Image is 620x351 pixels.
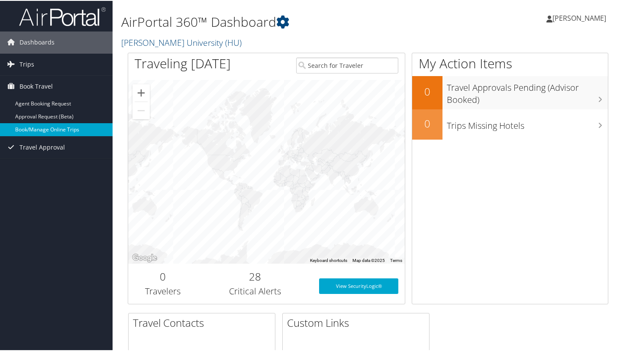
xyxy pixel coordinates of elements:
h3: Critical Alerts [204,284,306,297]
span: Dashboards [19,31,55,52]
span: [PERSON_NAME] [552,13,606,22]
button: Keyboard shortcuts [310,257,347,263]
a: 0Travel Approvals Pending (Advisor Booked) [412,75,608,108]
a: Open this area in Google Maps (opens a new window) [130,252,159,263]
span: Map data ©2025 [352,257,385,262]
h2: 0 [135,268,191,283]
h3: Travelers [135,284,191,297]
h3: Trips Missing Hotels [447,115,608,131]
a: View SecurityLogic® [319,278,398,293]
a: [PERSON_NAME] University (HU) [121,36,244,48]
button: Zoom out [132,101,150,118]
input: Search for Traveler [296,57,398,73]
h3: Travel Approvals Pending (Advisor Booked) [447,77,608,105]
h2: 0 [412,115,442,130]
h2: 0 [412,83,442,98]
span: Travel Approval [19,136,65,157]
h2: 28 [204,268,306,283]
h2: Travel Contacts [133,315,275,329]
button: Zoom in [132,83,150,101]
a: 0Trips Missing Hotels [412,108,608,139]
img: airportal-logo.png [19,6,106,26]
h1: AirPortal 360™ Dashboard [121,12,450,30]
img: Google [130,252,159,263]
a: [PERSON_NAME] [546,4,615,30]
h1: Traveling [DATE] [135,54,231,72]
h1: My Action Items [412,54,608,72]
a: Terms (opens in new tab) [390,257,402,262]
span: Book Travel [19,75,53,96]
span: Trips [19,53,34,74]
h2: Custom Links [287,315,429,329]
